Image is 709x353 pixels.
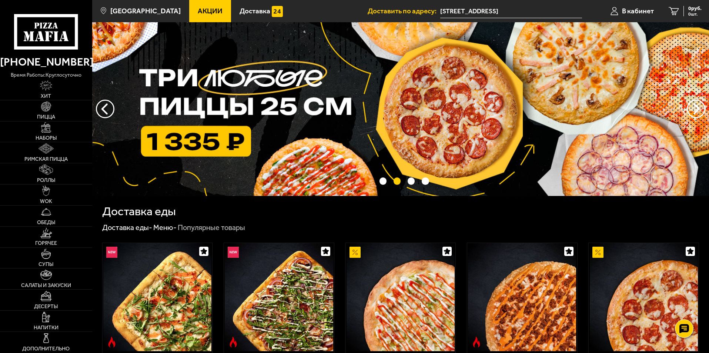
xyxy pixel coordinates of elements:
[394,177,401,184] button: точки переключения
[34,325,58,330] span: Напитки
[24,157,68,162] span: Римская пицца
[346,243,456,351] a: АкционныйАль-Шам 25 см (тонкое тесто)
[21,283,71,288] span: Салаты и закуски
[379,177,387,184] button: точки переключения
[96,100,114,118] button: следующий
[103,243,213,351] a: НовинкаОстрое блюдоРимская с креветками
[408,177,415,184] button: точки переключения
[225,243,333,351] img: Римская с мясным ассорти
[687,100,705,118] button: предыдущий
[106,337,117,348] img: Острое блюдо
[37,178,55,183] span: Роллы
[440,4,582,18] input: Ваш адрес доставки
[40,199,52,204] span: WOK
[37,114,55,120] span: Пицца
[198,7,223,14] span: Акции
[153,223,177,232] a: Меню-
[240,7,270,14] span: Доставка
[22,346,70,352] span: Дополнительно
[471,337,482,348] img: Острое блюдо
[103,243,211,351] img: Римская с креветками
[228,337,239,348] img: Острое блюдо
[622,7,654,14] span: В кабинет
[37,220,55,225] span: Обеды
[468,243,576,351] img: Биф чили 25 см (толстое с сыром)
[590,243,698,351] img: Пепперони 25 см (толстое с сыром)
[34,304,58,309] span: Десерты
[102,223,152,232] a: Доставка еды-
[592,247,603,258] img: Акционный
[347,243,455,351] img: Аль-Шам 25 см (тонкое тесто)
[36,136,57,141] span: Наборы
[688,6,702,11] span: 0 руб.
[110,7,181,14] span: [GEOGRAPHIC_DATA]
[589,243,699,351] a: АкционныйПепперони 25 см (толстое с сыром)
[178,223,245,233] div: Популярные товары
[106,247,117,258] img: Новинка
[688,12,702,16] span: 0 шт.
[35,241,57,246] span: Горячее
[41,94,51,99] span: Хит
[350,247,361,258] img: Акционный
[272,6,283,17] img: 15daf4d41897b9f0e9f617042186c801.svg
[102,206,176,217] h1: Доставка еды
[467,243,577,351] a: Острое блюдоБиф чили 25 см (толстое с сыром)
[224,243,334,351] a: НовинкаОстрое блюдоРимская с мясным ассорти
[422,177,429,184] button: точки переключения
[368,7,440,14] span: Доставить по адресу:
[39,262,53,267] span: Супы
[228,247,239,258] img: Новинка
